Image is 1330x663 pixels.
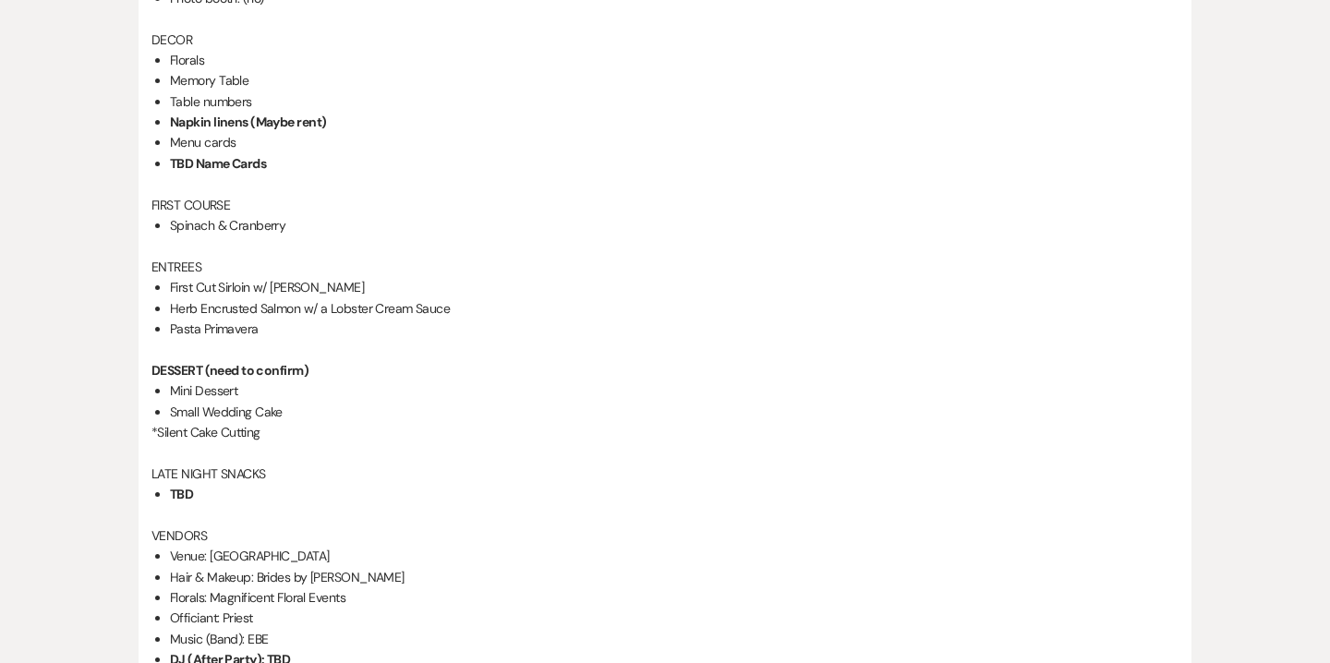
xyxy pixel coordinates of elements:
[170,486,193,502] strong: TBD
[170,70,1179,90] li: Memory Table
[170,50,1179,70] li: Florals
[151,30,1179,50] p: DECOR
[170,319,1179,339] li: Pasta Primavera
[170,587,1179,608] li: Florals: Magnificent Floral Events
[170,402,1179,422] li: Small Wedding Cake
[151,422,1179,442] p: *Silent Cake Cutting
[170,608,1179,628] li: Officiant: Priest
[170,298,1179,319] li: Herb Encrusted Salmon w/ a Lobster Cream Sauce
[170,380,1179,401] li: Mini Dessert
[170,114,326,130] strong: Napkin linens (Maybe rent)
[170,567,1179,587] li: Hair & Makeup: Brides by [PERSON_NAME]
[170,215,1179,235] li: Spinach & Cranberry
[170,155,266,172] strong: TBD Name Cards
[151,257,1179,277] p: ENTREES
[170,91,1179,112] li: Table numbers
[151,525,1179,546] p: VENDORS
[151,362,308,379] strong: DESSERT (need to confirm)
[151,195,1179,215] p: FIRST COURSE
[170,277,1179,297] li: First Cut Sirloin w/ [PERSON_NAME]
[170,629,1179,649] li: Music (Band): EBE
[170,132,1179,152] li: Menu cards
[170,546,1179,566] li: Venue: [GEOGRAPHIC_DATA]
[151,464,1179,484] p: LATE NIGHT SNACKS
